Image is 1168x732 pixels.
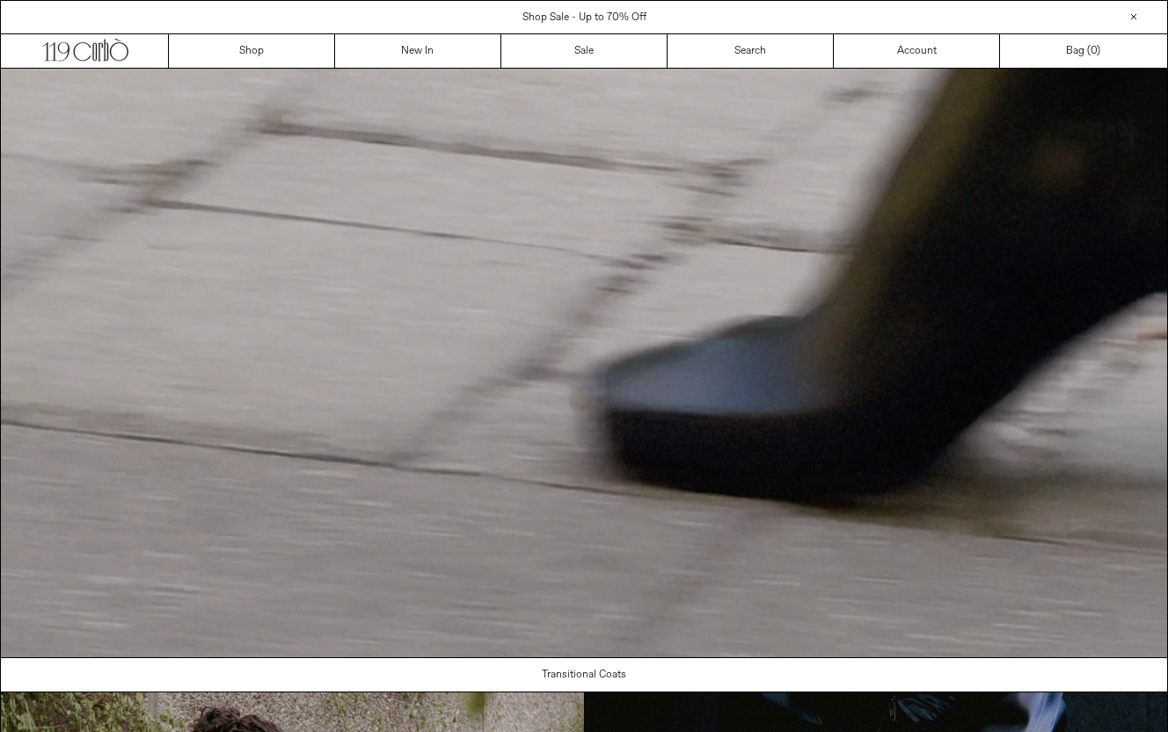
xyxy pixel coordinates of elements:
[1091,43,1100,59] span: )
[1,648,1167,662] a: Your browser does not support the video tag.
[1,69,1167,657] video: Your browser does not support the video tag.
[1,658,1168,692] a: Transitional Coats
[1091,44,1097,58] span: 0
[501,34,668,68] a: Sale
[1000,34,1166,68] a: Bag ()
[668,34,834,68] a: Search
[335,34,501,68] a: New In
[834,34,1000,68] a: Account
[169,34,335,68] a: Shop
[522,11,646,25] a: Shop Sale - Up to 70% Off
